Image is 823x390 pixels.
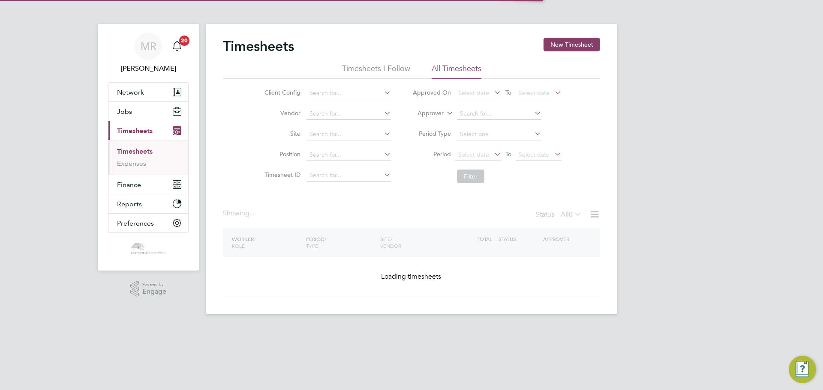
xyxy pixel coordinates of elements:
[117,147,153,155] a: Timesheets
[457,128,541,140] input: Select one
[142,281,166,288] span: Powered by
[141,41,156,52] span: MR
[117,181,141,189] span: Finance
[342,63,410,79] li: Timesheets I Follow
[98,24,199,271] nav: Main navigation
[306,128,391,140] input: Search for...
[117,219,154,227] span: Preferences
[458,89,489,97] span: Select date
[306,149,391,161] input: Search for...
[306,170,391,182] input: Search for...
[457,170,484,183] button: Filter
[519,151,550,158] span: Select date
[503,149,514,160] span: To
[108,121,188,140] button: Timesheets
[306,108,391,120] input: Search for...
[108,194,188,213] button: Reports
[223,38,294,55] h2: Timesheets
[130,241,166,255] img: castlefieldrecruitment-logo-retina.png
[108,214,188,232] button: Preferences
[262,150,300,158] label: Position
[262,109,300,117] label: Vendor
[262,130,300,137] label: Site
[108,63,189,74] span: Mason Roberts
[108,102,188,121] button: Jobs
[249,209,255,217] span: ...
[108,140,188,175] div: Timesheets
[457,108,541,120] input: Search for...
[519,89,550,97] span: Select date
[306,87,391,99] input: Search for...
[561,210,581,219] label: All
[108,33,189,74] a: MR[PERSON_NAME]
[789,356,816,383] button: Engage Resource Center
[223,209,256,218] div: Showing
[108,83,188,101] button: Network
[142,288,166,295] span: Engage
[117,127,153,135] span: Timesheets
[536,209,583,221] div: Status
[544,38,600,51] button: New Timesheet
[458,151,489,158] span: Select date
[179,36,189,46] span: 20
[168,33,186,60] a: 20
[108,175,188,194] button: Finance
[412,130,451,137] label: Period Type
[117,159,146,167] a: Expenses
[412,150,451,158] label: Period
[262,171,300,179] label: Timesheet ID
[412,89,451,96] label: Approved On
[503,87,514,98] span: To
[405,109,444,118] label: Approver
[569,210,573,219] span: 0
[262,89,300,96] label: Client Config
[117,107,132,116] span: Jobs
[117,200,142,208] span: Reports
[117,88,144,96] span: Network
[130,281,167,297] a: Powered byEngage
[432,63,481,79] li: All Timesheets
[108,241,189,255] a: Go to home page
